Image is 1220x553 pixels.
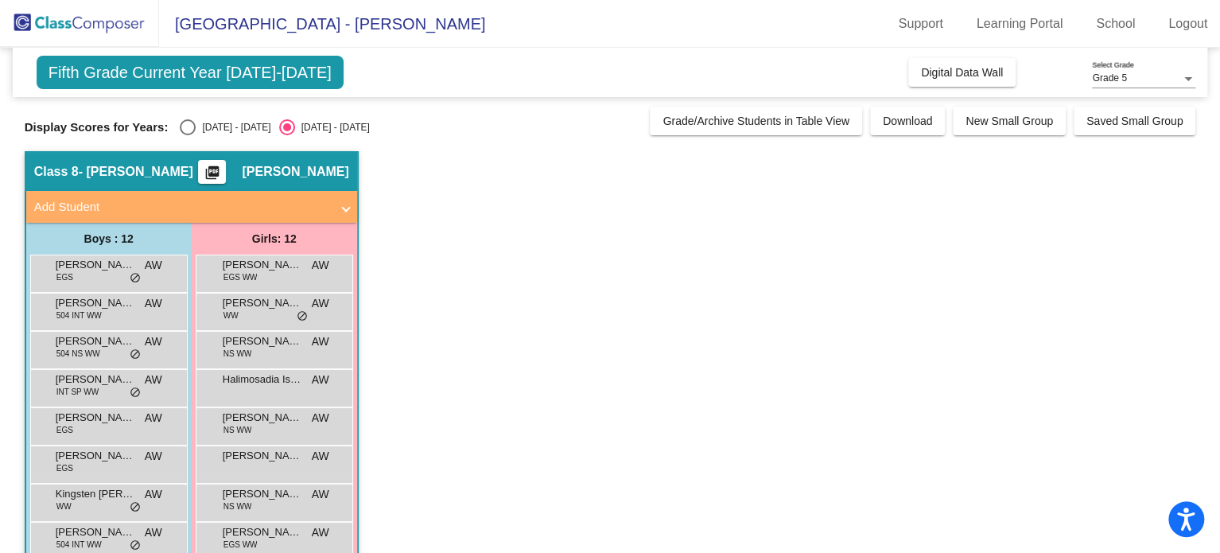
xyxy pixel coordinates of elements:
span: INT SP WW [56,386,99,398]
span: New Small Group [966,115,1053,127]
span: AW [312,372,329,388]
span: [PERSON_NAME] [56,410,135,426]
span: EGS [56,462,73,474]
span: Grade 5 [1092,72,1126,84]
button: Saved Small Group [1074,107,1195,135]
a: Support [886,11,956,37]
span: [PERSON_NAME] [223,257,302,273]
span: [PERSON_NAME] [56,295,135,311]
span: [PERSON_NAME] [56,448,135,464]
span: 504 INT WW [56,539,102,551]
button: Download [870,107,945,135]
mat-panel-title: Add Student [34,198,330,216]
span: 504 NS WW [56,348,100,360]
button: Grade/Archive Students in Table View [650,107,862,135]
span: Saved Small Group [1086,115,1183,127]
mat-radio-group: Select an option [180,119,369,135]
span: NS WW [223,424,252,436]
span: Class 8 [34,164,79,180]
span: [PERSON_NAME] [223,410,302,426]
span: [PERSON_NAME] [223,524,302,540]
div: [DATE] - [DATE] [295,120,370,134]
span: Fifth Grade Current Year [DATE]-[DATE] [37,56,344,89]
span: AW [312,486,329,503]
span: Display Scores for Years: [25,120,169,134]
span: do_not_disturb_alt [130,272,141,285]
span: Kingsten [PERSON_NAME] [56,486,135,502]
span: AW [312,295,329,312]
span: AW [312,333,329,350]
span: do_not_disturb_alt [130,501,141,514]
span: [PERSON_NAME] [223,448,302,464]
span: do_not_disturb_alt [130,387,141,399]
span: [PERSON_NAME] [56,257,135,273]
span: EGS [56,424,73,436]
span: [PERSON_NAME] [56,524,135,540]
span: AW [145,333,162,350]
span: do_not_disturb_alt [297,310,308,323]
span: [PERSON_NAME] [223,333,302,349]
a: Logout [1156,11,1220,37]
span: [PERSON_NAME] [56,333,135,349]
a: School [1083,11,1148,37]
span: NS WW [223,348,252,360]
span: AW [145,524,162,541]
span: AW [312,257,329,274]
div: [DATE] - [DATE] [196,120,270,134]
a: Learning Portal [964,11,1076,37]
div: Girls: 12 [192,223,357,255]
span: EGS WW [223,271,258,283]
span: AW [312,524,329,541]
span: EGS [56,271,73,283]
span: Halimosadia Isack [223,372,302,387]
span: Grade/Archive Students in Table View [662,115,849,127]
span: Download [883,115,932,127]
span: AW [145,486,162,503]
span: do_not_disturb_alt [130,539,141,552]
span: AW [312,410,329,426]
div: Boys : 12 [26,223,192,255]
span: [PERSON_NAME] [223,486,302,502]
span: AW [145,372,162,388]
span: AW [145,295,162,312]
mat-expansion-panel-header: Add Student [26,191,357,223]
button: New Small Group [953,107,1066,135]
span: - [PERSON_NAME] [79,164,193,180]
span: [PERSON_NAME] [223,295,302,311]
span: [PERSON_NAME] [56,372,135,387]
span: NS WW [223,500,252,512]
span: [GEOGRAPHIC_DATA] - [PERSON_NAME] [159,11,485,37]
span: AW [312,448,329,465]
button: Digital Data Wall [908,58,1016,87]
span: Digital Data Wall [921,66,1003,79]
mat-icon: picture_as_pdf [203,165,222,187]
span: EGS WW [223,539,258,551]
span: [PERSON_NAME] [242,164,348,180]
span: AW [145,448,162,465]
span: AW [145,410,162,426]
span: 504 INT WW [56,310,102,321]
span: do_not_disturb_alt [130,349,141,361]
span: WW [223,310,239,321]
button: Print Students Details [198,160,226,184]
span: WW [56,500,72,512]
span: AW [145,257,162,274]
